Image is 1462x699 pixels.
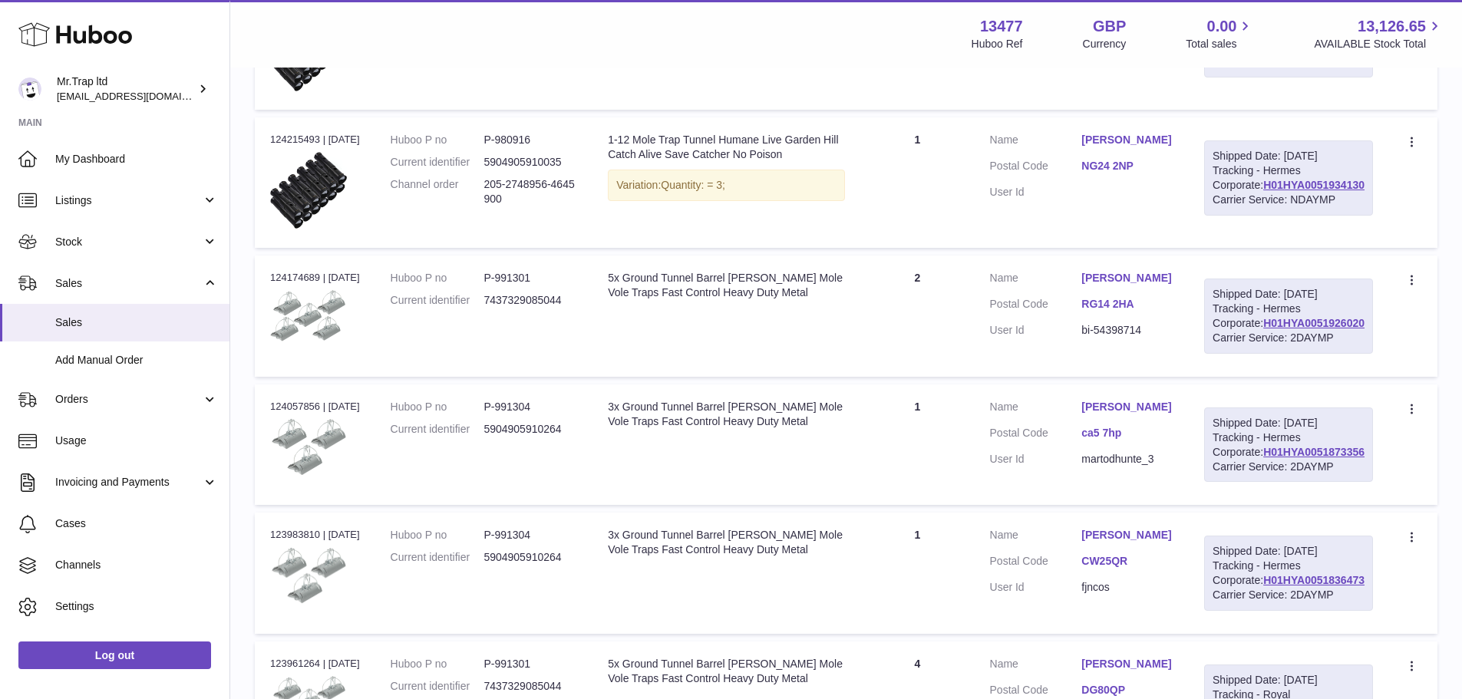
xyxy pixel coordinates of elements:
[270,152,347,229] img: $_57.JPG
[860,256,974,377] td: 2
[990,554,1082,572] dt: Postal Code
[1081,133,1173,147] a: [PERSON_NAME]
[608,657,845,686] div: 5x Ground Tunnel Barrel [PERSON_NAME] Mole Vole Traps Fast Control Heavy Duty Metal
[990,528,1082,546] dt: Name
[57,74,195,104] div: Mr.Trap ltd
[55,235,202,249] span: Stock
[1081,400,1173,414] a: [PERSON_NAME]
[1314,16,1444,51] a: 13,126.65 AVAILABLE Stock Total
[270,418,347,475] img: $_57.JPG
[55,276,202,291] span: Sales
[1263,574,1365,586] a: H01HYA0051836473
[55,193,202,208] span: Listings
[391,528,484,542] dt: Huboo P no
[990,271,1082,289] dt: Name
[860,117,974,248] td: 1
[1081,528,1173,542] a: [PERSON_NAME]
[980,16,1023,37] strong: 13477
[483,177,577,206] dd: 205-2748956-4645900
[990,580,1082,595] dt: User Id
[990,159,1082,177] dt: Postal Code
[1263,179,1365,191] a: H01HYA0051934130
[1213,193,1365,207] div: Carrier Service: NDAYMP
[972,37,1023,51] div: Huboo Ref
[391,177,484,206] dt: Channel order
[1213,416,1365,430] div: Shipped Date: [DATE]
[1081,426,1173,440] a: ca5 7hp
[391,657,484,671] dt: Huboo P no
[1081,271,1173,285] a: [PERSON_NAME]
[270,133,360,147] div: 124215493 | [DATE]
[990,400,1082,418] dt: Name
[1081,297,1173,312] a: RG14 2HA
[55,475,202,490] span: Invoicing and Payments
[1081,452,1173,467] dd: martodhunte_3
[1186,16,1254,51] a: 0.00 Total sales
[990,133,1082,151] dt: Name
[1081,657,1173,671] a: [PERSON_NAME]
[483,155,577,170] dd: 5904905910035
[990,452,1082,467] dt: User Id
[391,679,484,694] dt: Current identifier
[608,271,845,300] div: 5x Ground Tunnel Barrel [PERSON_NAME] Mole Vole Traps Fast Control Heavy Duty Metal
[608,133,845,162] div: 1-12 Mole Trap Tunnel Humane Live Garden Hill Catch Alive Save Catcher No Poison
[990,323,1082,338] dt: User Id
[1358,16,1426,37] span: 13,126.65
[55,599,218,614] span: Settings
[270,547,347,604] img: $_57.JPG
[55,392,202,407] span: Orders
[18,641,211,669] a: Log out
[1186,37,1254,51] span: Total sales
[18,77,41,101] img: internalAdmin-13477@internal.huboo.com
[1081,323,1173,338] dd: bi-54398714
[1204,536,1373,611] div: Tracking - Hermes Corporate:
[391,550,484,565] dt: Current identifier
[1213,149,1365,163] div: Shipped Date: [DATE]
[1314,37,1444,51] span: AVAILABLE Stock Total
[57,90,226,102] span: [EMAIL_ADDRESS][DOMAIN_NAME]
[55,434,218,448] span: Usage
[483,528,577,542] dd: P-991304
[270,657,360,671] div: 123961264 | [DATE]
[1207,16,1237,37] span: 0.00
[55,516,218,531] span: Cases
[1081,580,1173,595] dd: fjncos
[661,179,725,191] span: Quantity: = 3;
[608,528,845,557] div: 3x Ground Tunnel Barrel [PERSON_NAME] Mole Vole Traps Fast Control Heavy Duty Metal
[391,133,484,147] dt: Huboo P no
[860,513,974,634] td: 1
[483,422,577,437] dd: 5904905910264
[483,271,577,285] dd: P-991301
[483,657,577,671] dd: P-991301
[1083,37,1127,51] div: Currency
[55,558,218,572] span: Channels
[1213,588,1365,602] div: Carrier Service: 2DAYMP
[1213,331,1365,345] div: Carrier Service: 2DAYMP
[483,133,577,147] dd: P-980916
[990,657,1082,675] dt: Name
[55,353,218,368] span: Add Manual Order
[990,185,1082,199] dt: User Id
[1204,279,1373,354] div: Tracking - Hermes Corporate:
[391,155,484,170] dt: Current identifier
[990,426,1082,444] dt: Postal Code
[1213,673,1365,687] div: Shipped Date: [DATE]
[1263,317,1365,329] a: H01HYA0051926020
[483,400,577,414] dd: P-991304
[391,293,484,308] dt: Current identifier
[860,384,974,506] td: 1
[1093,16,1126,37] strong: GBP
[270,528,360,542] div: 123983810 | [DATE]
[1263,446,1365,458] a: H01HYA0051873356
[608,170,845,201] div: Variation:
[608,400,845,429] div: 3x Ground Tunnel Barrel [PERSON_NAME] Mole Vole Traps Fast Control Heavy Duty Metal
[1081,554,1173,569] a: CW25QR
[1081,683,1173,697] a: DG80QP
[483,679,577,694] dd: 7437329085044
[1204,140,1373,216] div: Tracking - Hermes Corporate:
[1204,407,1373,483] div: Tracking - Hermes Corporate:
[270,271,360,285] div: 124174689 | [DATE]
[391,400,484,414] dt: Huboo P no
[1213,544,1365,559] div: Shipped Date: [DATE]
[270,400,360,414] div: 124057856 | [DATE]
